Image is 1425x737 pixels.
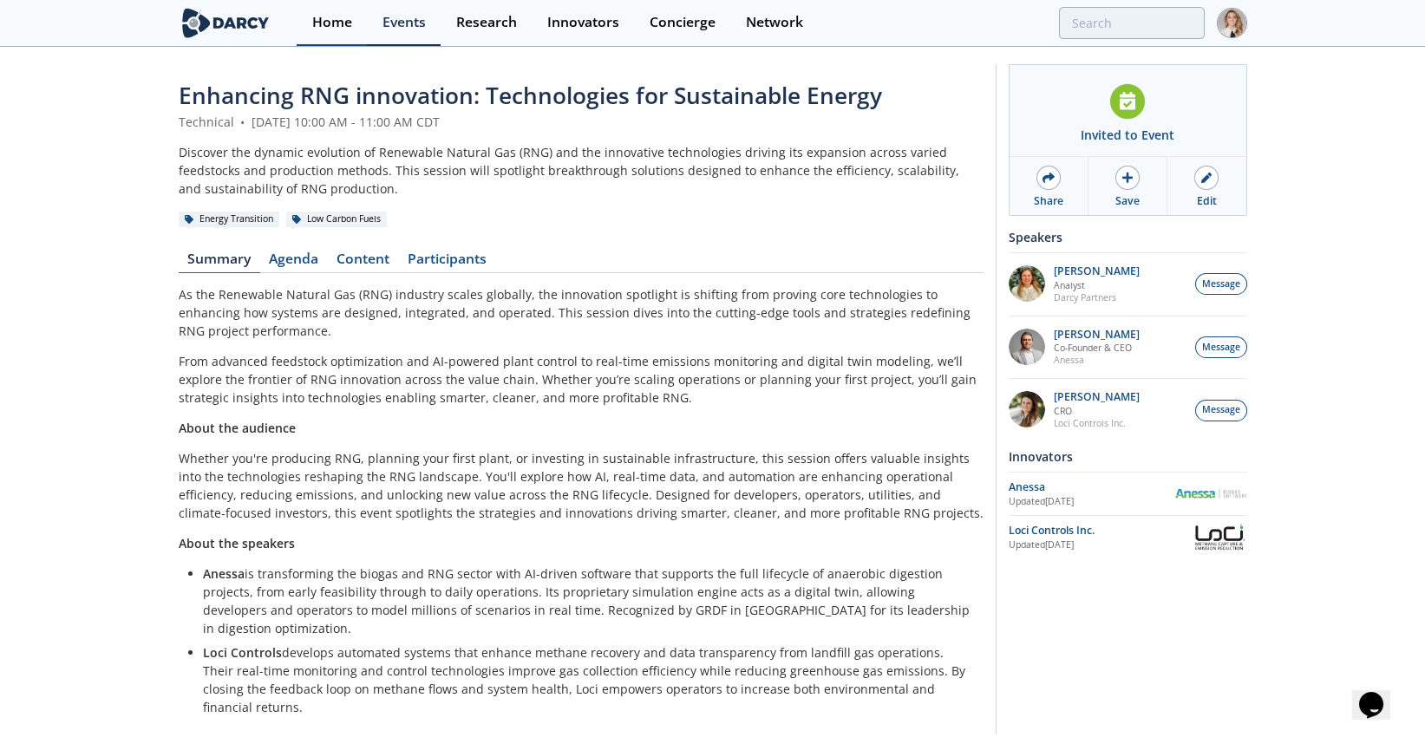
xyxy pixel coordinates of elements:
[1195,273,1247,295] button: Message
[1009,222,1247,252] div: Speakers
[179,212,280,227] div: Energy Transition
[1054,329,1140,341] p: [PERSON_NAME]
[650,16,716,29] div: Concierge
[179,420,296,436] strong: About the audience
[1054,265,1140,277] p: [PERSON_NAME]
[1009,265,1045,302] img: fddc0511-1997-4ded-88a0-30228072d75f
[203,643,971,716] p: develops automated systems that enhance methane recovery and data transparency from landfill gas ...
[238,114,248,130] span: •
[312,16,352,29] div: Home
[1054,354,1140,366] p: Anessa
[179,8,273,38] img: logo-wide.svg
[1009,495,1174,509] div: Updated [DATE]
[382,16,426,29] div: Events
[1054,279,1140,291] p: Analyst
[1054,391,1140,403] p: [PERSON_NAME]
[1195,400,1247,421] button: Message
[399,252,496,273] a: Participants
[1009,479,1247,509] a: Anessa Updated[DATE] Anessa
[1202,341,1240,355] span: Message
[179,285,984,340] p: As the Renewable Natural Gas (RNG) industry scales globally, the innovation spotlight is shifting...
[1009,523,1193,538] div: Loci Controls Inc.
[179,113,984,131] div: Technical [DATE] 10:00 AM - 11:00 AM CDT
[1115,193,1140,209] div: Save
[1009,479,1174,495] div: Anessa
[179,352,984,407] p: From advanced feedstock optimization and AI-powered plant control to real-time emissions monitori...
[1009,538,1193,552] div: Updated [DATE]
[179,535,295,551] strong: About the speakers
[179,80,882,111] span: Enhancing RNG innovation: Technologies for Sustainable Energy
[1167,157,1245,215] a: Edit
[1054,405,1140,417] p: CRO
[1174,489,1247,499] img: Anessa
[179,449,984,522] p: Whether you're producing RNG, planning your first plant, or investing in sustainable infrastructu...
[1195,336,1247,358] button: Message
[179,143,984,198] div: Discover the dynamic evolution of Renewable Natural Gas (RNG) and the innovative technologies dri...
[1034,193,1063,209] div: Share
[1192,522,1246,552] img: Loci Controls Inc.
[1197,193,1217,209] div: Edit
[179,252,260,273] a: Summary
[1202,277,1240,291] span: Message
[746,16,803,29] div: Network
[328,252,399,273] a: Content
[286,212,388,227] div: Low Carbon Fuels
[1009,329,1045,365] img: 1fdb2308-3d70-46db-bc64-f6eabefcce4d
[203,565,245,582] strong: Anessa
[547,16,619,29] div: Innovators
[1054,342,1140,354] p: Co-Founder & CEO
[203,644,282,661] strong: Loci Controls
[1059,7,1205,39] input: Advanced Search
[1217,8,1247,38] img: Profile
[260,252,328,273] a: Agenda
[1081,126,1174,144] div: Invited to Event
[1054,291,1140,303] p: Darcy Partners
[456,16,517,29] div: Research
[1202,403,1240,417] span: Message
[1054,417,1140,429] p: Loci Controls Inc.
[203,564,971,637] p: is transforming the biogas and RNG sector with AI-driven software that supports the full lifecycl...
[1009,522,1247,552] a: Loci Controls Inc. Updated[DATE] Loci Controls Inc.
[1009,391,1045,427] img: 737ad19b-6c50-4cdf-92c7-29f5966a019e
[1009,441,1247,472] div: Innovators
[1352,668,1408,720] iframe: chat widget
